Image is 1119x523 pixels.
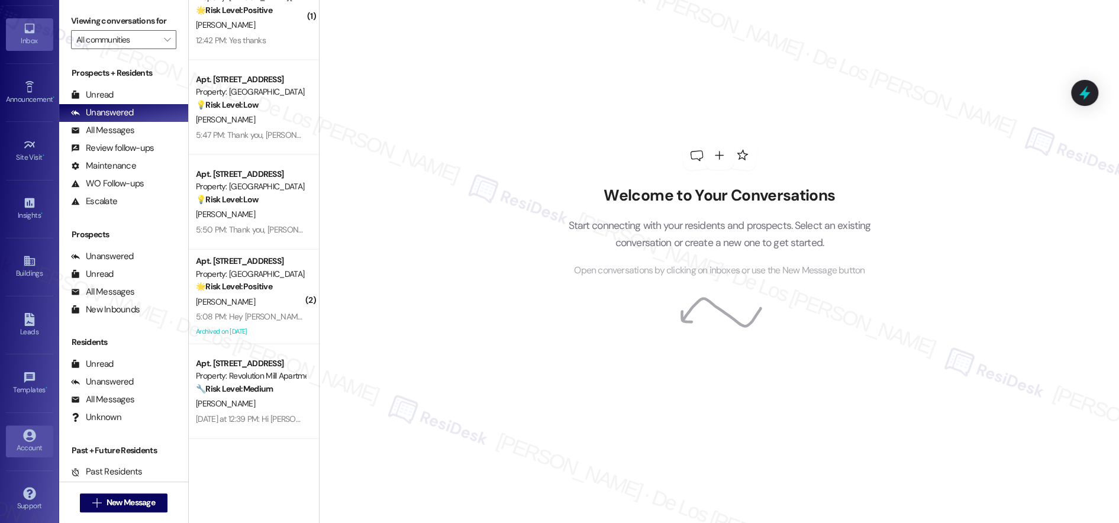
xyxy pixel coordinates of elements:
strong: 🌟 Risk Level: Positive [196,5,272,15]
div: Unread [71,89,114,101]
span: New Message [107,496,155,509]
button: New Message [80,493,167,512]
span: [PERSON_NAME] [196,114,255,125]
div: Past Residents [71,466,143,478]
span: • [46,384,47,392]
div: Residents [59,336,188,348]
div: Apt. [STREET_ADDRESS] [196,73,305,86]
strong: 💡 Risk Level: Low [196,99,259,110]
div: All Messages [71,286,134,298]
div: Apt. [STREET_ADDRESS] [196,357,305,370]
strong: 🔧 Risk Level: Medium [196,383,273,394]
a: Support [6,483,53,515]
div: Unread [71,358,114,370]
div: Apt. [STREET_ADDRESS] [196,168,305,180]
a: Inbox [6,18,53,50]
div: Prospects + Residents [59,67,188,79]
span: [PERSON_NAME] [196,398,255,409]
span: • [43,151,44,160]
div: Property: Revolution Mill Apartments [196,370,305,382]
div: Property: [GEOGRAPHIC_DATA] [196,268,305,280]
div: Unread [71,268,114,280]
span: [PERSON_NAME] [196,20,255,30]
strong: 🌟 Risk Level: Positive [196,281,272,292]
span: Open conversations by clicking on inboxes or use the New Message button [574,263,865,278]
input: All communities [76,30,157,49]
div: New Inbounds [71,304,140,316]
div: Prospects [59,228,188,241]
div: [DATE] at 12:39 PM: Hi [PERSON_NAME]! I'm checking in on your latest work order (Would you please... [196,414,908,424]
p: Start connecting with your residents and prospects. Select an existing conversation or create a n... [550,217,889,251]
strong: 💡 Risk Level: Low [196,194,259,205]
div: Past + Future Residents [59,444,188,457]
a: Templates • [6,367,53,399]
div: All Messages [71,124,134,137]
span: [PERSON_NAME] [196,209,255,219]
div: 5:50 PM: Thank you, [PERSON_NAME], for sharing your feedback! Both a cold plunge and a Stairmaste... [196,224,1027,235]
div: Maintenance [71,160,136,172]
h2: Welcome to Your Conversations [550,186,889,205]
div: Review follow-ups [71,142,154,154]
span: • [53,93,54,102]
a: Insights • [6,193,53,225]
a: Buildings [6,251,53,283]
div: Unanswered [71,250,134,263]
span: [PERSON_NAME] [196,296,255,307]
div: All Messages [71,393,134,406]
i:  [92,498,101,508]
div: Property: [GEOGRAPHIC_DATA] [196,180,305,193]
div: Apt. [STREET_ADDRESS] [196,255,305,267]
a: Site Visit • [6,135,53,167]
a: Leads [6,309,53,341]
div: Unanswered [71,376,134,388]
span: • [41,209,43,218]
div: Unanswered [71,106,134,119]
div: 12:42 PM: Yes thanks [196,35,266,46]
div: 5:08 PM: Hey [PERSON_NAME]! We’re always looking for ways to improve and would love your feedback... [196,311,943,322]
div: Unknown [71,411,121,424]
div: WO Follow-ups [71,177,144,190]
div: Property: [GEOGRAPHIC_DATA] [196,86,305,98]
div: Escalate [71,195,117,208]
a: Account [6,425,53,457]
i:  [164,35,170,44]
div: Archived on [DATE] [195,324,307,339]
label: Viewing conversations for [71,12,176,30]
